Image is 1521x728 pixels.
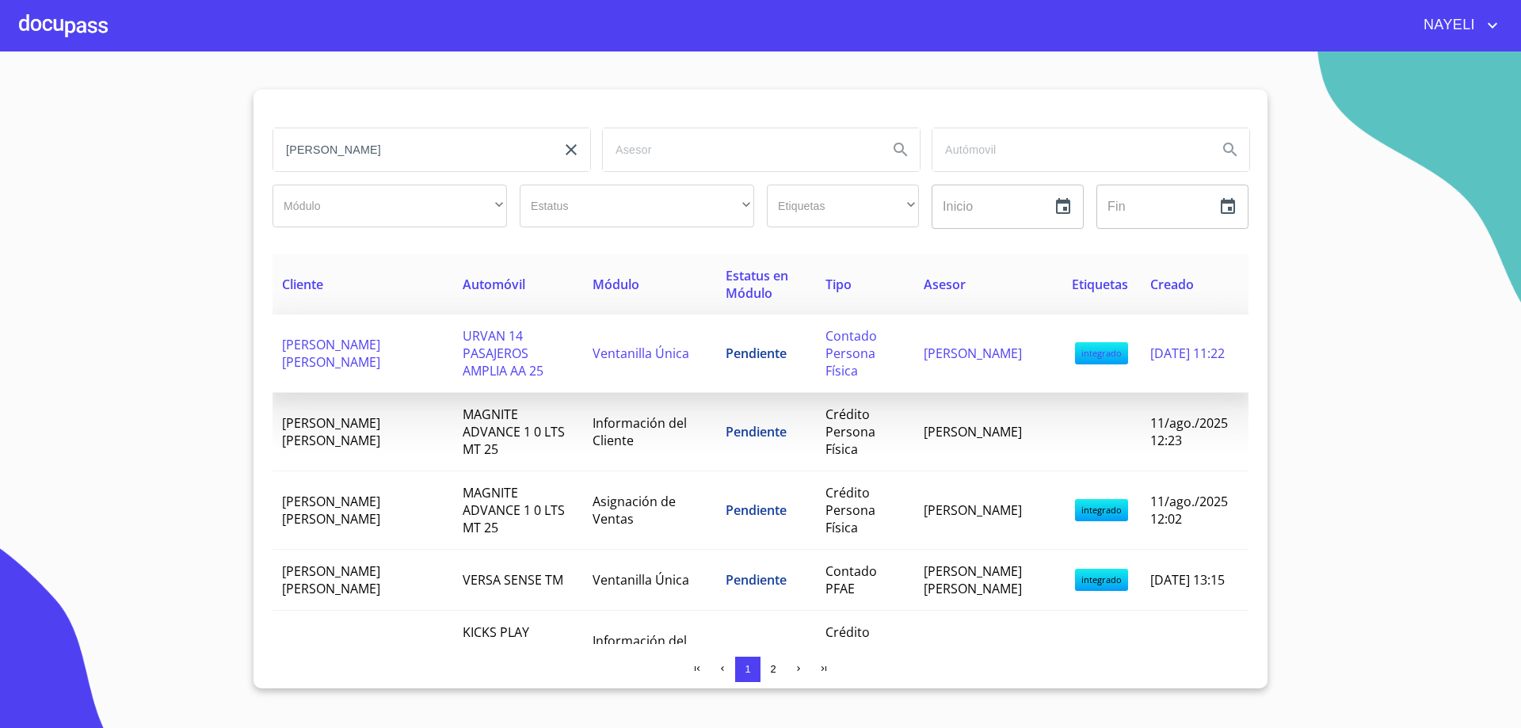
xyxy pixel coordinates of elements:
button: 1 [735,657,760,682]
span: Pendiente [726,501,787,519]
button: Search [882,131,920,169]
span: [PERSON_NAME] [282,641,380,658]
span: NAYELI [1412,13,1483,38]
button: Search [1211,131,1249,169]
span: integrado [1075,342,1128,364]
span: MAGNITE ADVANCE 1 0 LTS MT 25 [463,406,565,458]
button: account of current user [1412,13,1502,38]
span: MAGNITE ADVANCE 1 0 LTS MT 25 [463,484,565,536]
span: [PERSON_NAME] [PERSON_NAME] [282,562,380,597]
div: ​ [520,185,754,227]
div: ​ [767,185,919,227]
span: VERSA SENSE TM [463,571,563,589]
span: [DATE] 11:22 [1150,345,1225,362]
span: Crédito Persona Física [825,484,875,536]
span: Estatus en Módulo [726,267,788,302]
span: [PERSON_NAME] [924,501,1022,519]
span: URVAN 14 PASAJEROS AMPLIA AA 25 [463,327,543,379]
span: Pendiente [726,641,787,658]
input: search [603,128,875,171]
span: Ventanilla Única [593,345,689,362]
span: Tipo [825,276,852,293]
div: ​ [273,185,507,227]
span: Asesor [924,276,966,293]
span: [DATE] 17:06 [1150,641,1225,658]
span: Asignación de Ventas [593,493,676,528]
span: Etiquetas [1072,276,1128,293]
input: search [932,128,1205,171]
span: Contado PFAE [825,562,877,597]
span: 2 [770,663,776,675]
span: Crédito Persona Física [825,406,875,458]
button: clear input [552,131,590,169]
span: integrado [1075,569,1128,591]
span: KICKS PLAY ADVANCE 1 6 LTS MT [463,623,565,676]
span: Módulo [593,276,639,293]
span: Pendiente [726,423,787,440]
input: search [273,128,546,171]
span: 1 [745,663,750,675]
span: Ventanilla Única [593,571,689,589]
span: [PERSON_NAME] [924,345,1022,362]
span: Automóvil [463,276,525,293]
span: [PERSON_NAME] [PERSON_NAME] [924,562,1022,597]
span: Pendiente [726,345,787,362]
span: integrado [1075,499,1128,521]
span: [PERSON_NAME] [PERSON_NAME] [282,414,380,449]
span: Crédito Persona Física [825,623,875,676]
span: [PERSON_NAME] [PERSON_NAME] [282,336,380,371]
span: [PERSON_NAME] [PERSON_NAME] [282,493,380,528]
span: Información del Cliente [593,414,687,449]
span: Pendiente [726,571,787,589]
span: [PERSON_NAME] [924,423,1022,440]
span: [DATE] 13:15 [1150,571,1225,589]
span: Información del Cliente [593,632,687,667]
span: [PERSON_NAME] [924,641,1022,658]
span: 11/ago./2025 12:23 [1150,414,1228,449]
span: Creado [1150,276,1194,293]
span: Contado Persona Física [825,327,877,379]
button: 2 [760,657,786,682]
span: Cliente [282,276,323,293]
span: 11/ago./2025 12:02 [1150,493,1228,528]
